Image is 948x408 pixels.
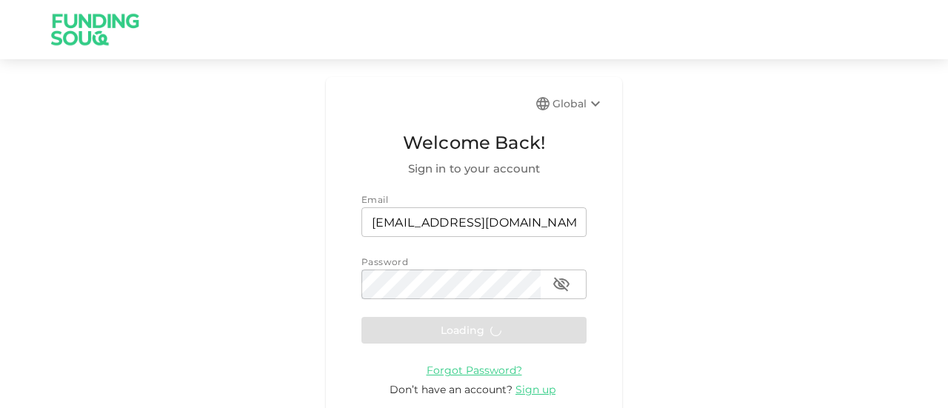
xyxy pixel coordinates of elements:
[361,129,587,157] span: Welcome Back!
[361,256,408,267] span: Password
[361,194,388,205] span: Email
[361,207,587,237] input: email
[390,383,513,396] span: Don’t have an account?
[427,363,522,377] a: Forgot Password?
[361,270,541,299] input: password
[427,364,522,377] span: Forgot Password?
[553,95,604,113] div: Global
[361,160,587,178] span: Sign in to your account
[515,383,555,396] span: Sign up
